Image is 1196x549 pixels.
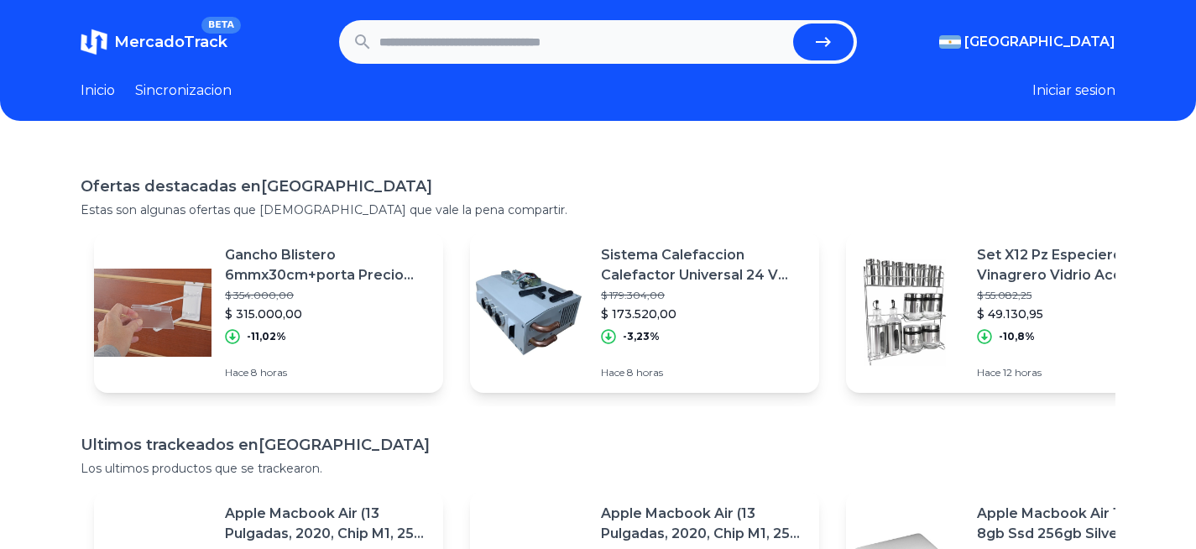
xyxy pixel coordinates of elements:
p: Apple Macbook Air (13 Pulgadas, 2020, Chip M1, 256 Gb De Ssd, 8 Gb De Ram) - Plata [225,504,430,544]
p: Gancho Blistero 6mmx30cm+porta Precio Cristal / Pack 100 Un. [225,245,430,285]
p: -10,8% [999,330,1035,343]
img: Featured image [846,254,964,371]
p: $ 315.000,00 [225,306,430,322]
a: Featured imageGancho Blistero 6mmx30cm+porta Precio Cristal / Pack 100 Un.$ 354.000,00$ 315.000,0... [94,232,443,393]
a: Featured imageSistema Calefaccion Calefactor Universal 24 V Metal C/comand$ 179.304,00$ 173.520,0... [470,232,819,393]
span: BETA [201,17,241,34]
p: Hace 12 horas [977,366,1182,379]
p: Hace 8 horas [225,366,430,379]
h1: Ultimos trackeados en [GEOGRAPHIC_DATA] [81,433,1115,457]
span: [GEOGRAPHIC_DATA] [964,32,1115,52]
h1: Ofertas destacadas en [GEOGRAPHIC_DATA] [81,175,1115,198]
a: Inicio [81,81,115,101]
p: Estas son algunas ofertas que [DEMOGRAPHIC_DATA] que vale la pena compartir. [81,201,1115,218]
img: Argentina [939,35,961,49]
img: MercadoTrack [81,29,107,55]
a: Featured imageSet X12 Pz Especiero Frasco Vinagrero Vidrio Acero Inox Bz3$ 55.082,25$ 49.130,95-1... [846,232,1195,393]
p: $ 55.082,25 [977,289,1182,302]
p: Los ultimos productos que se trackearon. [81,460,1115,477]
span: MercadoTrack [114,33,227,51]
p: $ 173.520,00 [601,306,806,322]
p: Set X12 Pz Especiero Frasco Vinagrero Vidrio Acero Inox Bz3 [977,245,1182,285]
img: Featured image [94,254,212,371]
p: Apple Macbook Air (13 Pulgadas, 2020, Chip M1, 256 Gb De Ssd, 8 Gb De Ram) - Plata [601,504,806,544]
p: $ 49.130,95 [977,306,1182,322]
img: Featured image [470,254,588,371]
p: -11,02% [247,330,286,343]
p: Apple Macbook Air 13 Core I5 8gb Ssd 256gb Silver [977,504,1182,544]
a: Sincronizacion [135,81,232,101]
p: $ 179.304,00 [601,289,806,302]
p: Hace 8 horas [601,366,806,379]
p: -3,23% [623,330,660,343]
p: Sistema Calefaccion Calefactor Universal 24 V Metal C/comand [601,245,806,285]
button: [GEOGRAPHIC_DATA] [939,32,1115,52]
button: Iniciar sesion [1032,81,1115,101]
p: $ 354.000,00 [225,289,430,302]
a: MercadoTrackBETA [81,29,227,55]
